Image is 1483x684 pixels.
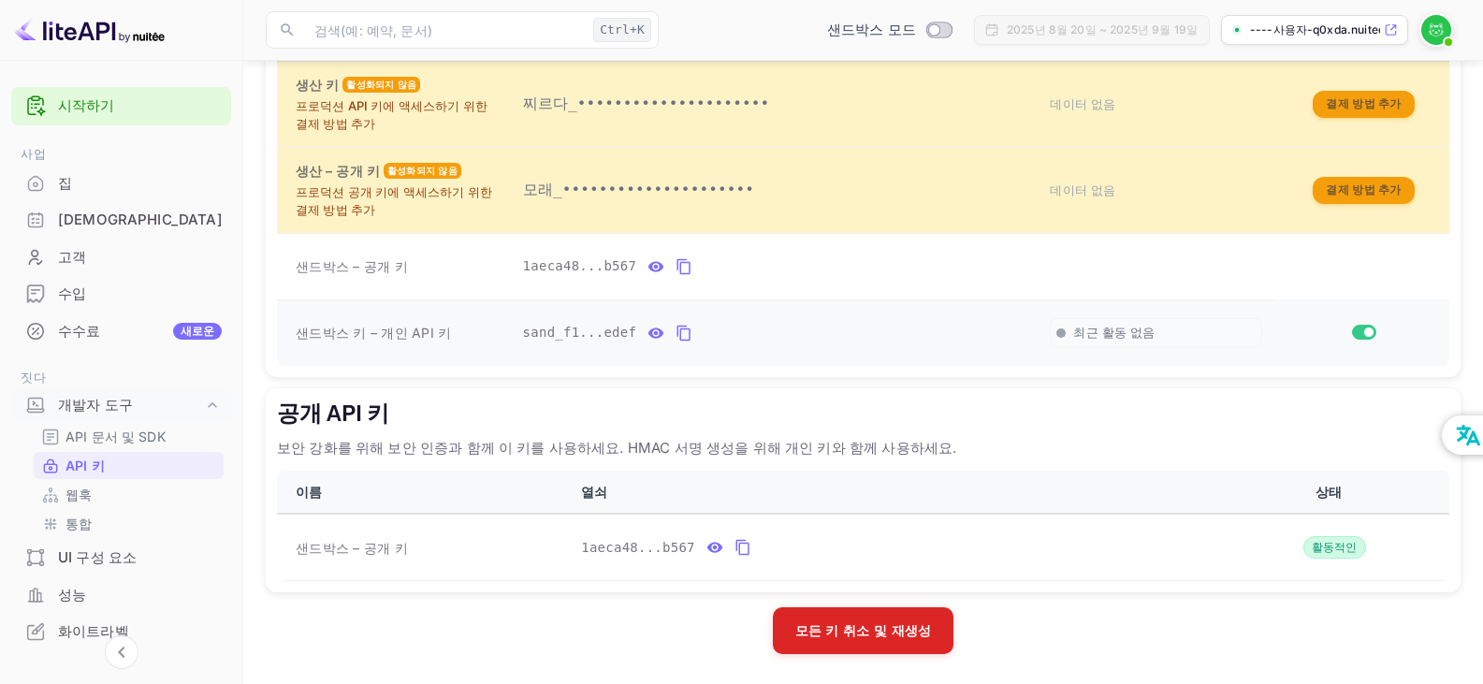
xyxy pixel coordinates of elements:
a: 성능 [11,577,231,612]
div: 집 [11,166,231,202]
font: 화이트라벨 [58,622,129,640]
font: 고객 [58,248,86,266]
a: API 문서 및 SDK [41,427,216,446]
font: 개발자 도구 [58,396,133,414]
a: 통합 [41,514,216,533]
font: 데이터 없음 [1050,182,1115,197]
div: 개발자 도구 [11,389,231,422]
font: 데이터 없음 [1050,96,1115,111]
a: [DEMOGRAPHIC_DATA] [11,202,231,237]
font: 시작하기 [58,96,115,114]
div: 화이트라벨 [11,614,231,650]
font: 샌드박스 – 공개 키 [296,540,408,556]
font: 모래_••••••••••••••••••••• [523,181,755,198]
font: Ctrl+K [600,22,645,36]
font: 수수료 [58,322,100,340]
div: UI 구성 요소 [11,540,231,576]
font: 2025년 8월 20일 ~ 2025년 9월 19일 [1007,22,1198,36]
font: 성능 [58,586,86,604]
a: UI 구성 요소 [11,540,231,575]
a: 웹훅 [41,485,216,504]
div: 프로덕션 모드로 전환 [820,20,959,41]
div: 성능 [11,577,231,614]
font: 새로운 [181,324,214,338]
font: 사업 [21,146,46,161]
button: 모든 키 취소 및 재생성 [773,607,954,653]
font: ----사용자-q0xda.nuitee.... [1250,22,1401,36]
font: 생산 – 공개 키 [296,163,380,179]
a: 집 [11,166,231,200]
font: 프로덕션 API 키에 액세스하기 위한 결제 방법 추가 [296,98,487,132]
font: 샌드박스 모드 [827,21,916,38]
font: 결제 방법 추가 [1326,96,1401,110]
font: 공개 API 키 [277,400,389,429]
div: 웹훅 [34,481,224,508]
a: 수입 [11,276,231,311]
font: 1aeca48...b567 [523,258,637,273]
div: API 문서 및 SDK [34,423,224,450]
a: API 키 [41,456,216,475]
font: 샌드박스 키 – 개인 API 키 [296,325,451,341]
div: 고객 [11,240,231,276]
a: 수수료새로운 [11,313,231,348]
font: 상태 [1316,484,1342,500]
font: 보안 강화를 위해 보안 인증과 함께 이 키를 사용하세요. HMAC 서명 생성을 위해 개인 키와 함께 사용하세요. [277,439,956,457]
font: 이름 [296,484,322,500]
font: 모든 키 취소 및 재생성 [795,623,932,639]
button: 결제 방법 추가 [1313,177,1414,204]
font: 활동적인 [1312,540,1358,554]
font: 수입 [58,284,86,302]
font: 집 [58,174,72,192]
font: 최근 활동 없음 [1073,325,1155,340]
font: [DEMOGRAPHIC_DATA] [58,211,223,228]
font: 샌드박스 – 공개 키 [296,258,408,274]
font: API 문서 및 SDK [65,429,166,444]
font: 1aeca48...b567 [581,540,695,555]
a: 고객 [11,240,231,274]
div: 수입 [11,276,231,313]
input: 검색(예: 예약, 문서) [303,11,586,49]
font: 찌르다_••••••••••••••••••••• [523,95,770,112]
font: 짓다 [21,370,46,385]
font: 생산 키 [296,77,339,93]
a: 시작하기 [58,95,222,117]
img: LiteAPI 로고 [15,15,165,45]
table: 공개 API 키 테이블 [277,471,1449,582]
font: 열쇠 [581,484,607,500]
div: 통합 [34,510,224,537]
div: 수수료새로운 [11,313,231,350]
font: sand_f1...edef [523,325,637,340]
font: 웹훅 [65,487,92,502]
img: 신명화 사용자 [1421,15,1451,45]
font: 프로덕션 공개 키에 액세스하기 위한 결제 방법 추가 [296,184,492,218]
table: 개인 API 키 테이블 [277,17,1449,366]
font: UI 구성 요소 [58,548,137,566]
div: [DEMOGRAPHIC_DATA] [11,202,231,239]
a: 결제 방법 추가 [1313,95,1414,110]
font: API 키 [65,458,105,473]
font: 활성화되지 않음 [387,165,458,176]
a: 화이트라벨 [11,614,231,648]
font: 활성화되지 않음 [346,79,416,90]
font: 통합 [65,516,92,531]
div: 시작하기 [11,87,231,125]
div: API 키 [34,452,224,479]
a: 결제 방법 추가 [1313,181,1414,196]
button: 탐색 축소 [105,635,138,669]
font: 결제 방법 추가 [1326,182,1401,196]
button: 결제 방법 추가 [1313,91,1414,118]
